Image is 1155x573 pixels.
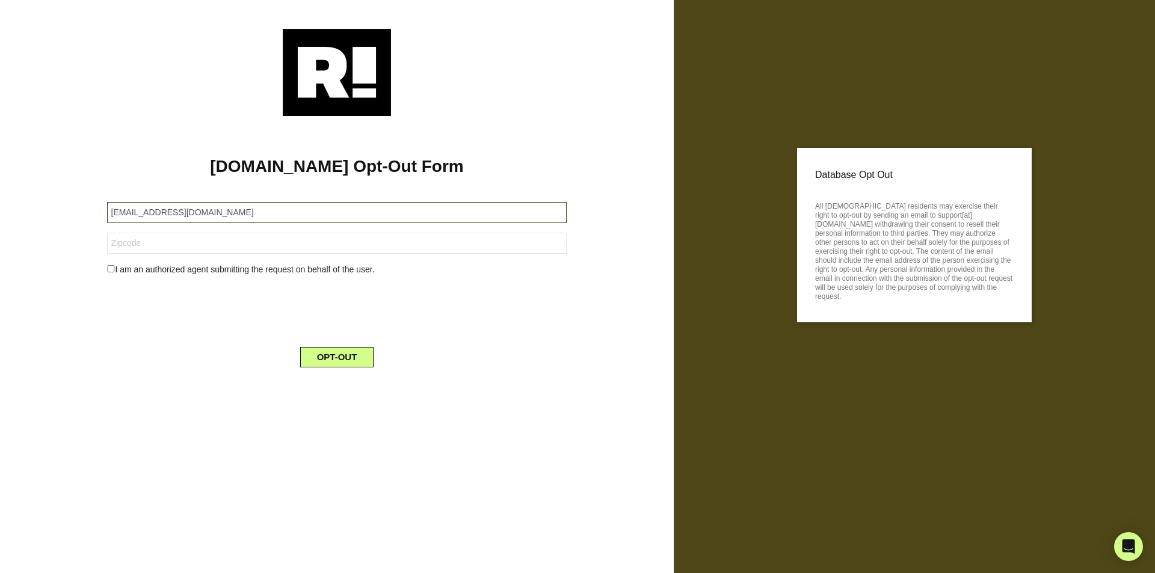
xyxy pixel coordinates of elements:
[283,29,391,116] img: Retention.com
[107,233,566,254] input: Zipcode
[98,263,575,276] div: I am an authorized agent submitting the request on behalf of the user.
[18,156,656,177] h1: [DOMAIN_NAME] Opt-Out Form
[300,347,374,367] button: OPT-OUT
[815,198,1014,301] p: All [DEMOGRAPHIC_DATA] residents may exercise their right to opt-out by sending an email to suppo...
[1114,532,1143,561] div: Open Intercom Messenger
[107,202,566,223] input: Email Address
[815,166,1014,184] p: Database Opt Out
[245,286,428,332] iframe: reCAPTCHA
